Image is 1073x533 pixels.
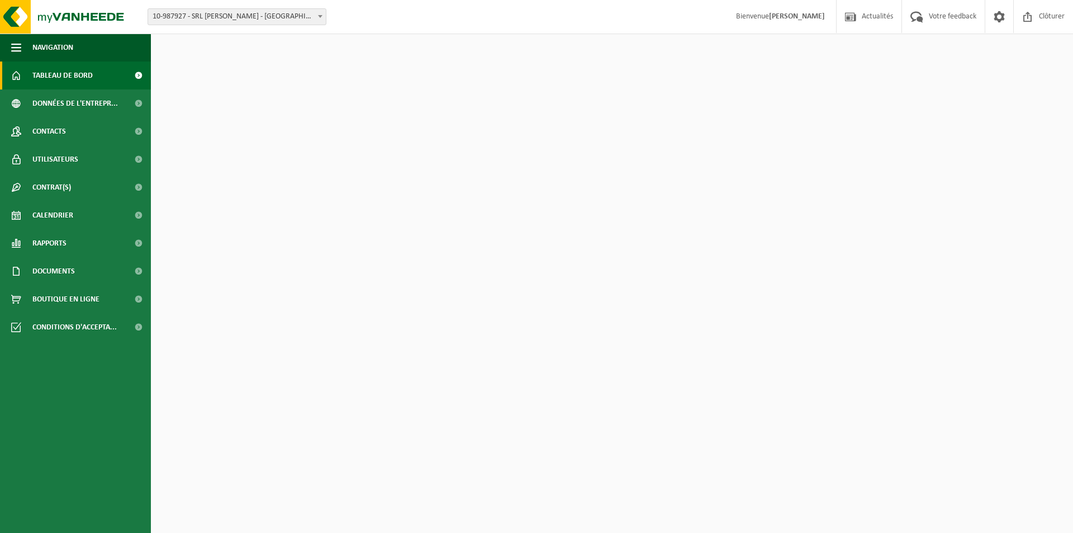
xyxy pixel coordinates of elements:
span: Conditions d'accepta... [32,313,117,341]
span: Utilisateurs [32,145,78,173]
span: Calendrier [32,201,73,229]
span: Documents [32,257,75,285]
span: Tableau de bord [32,62,93,89]
span: 10-987927 - SRL MICHAEL POIDLINS - SELOIGNES [148,8,326,25]
span: Rapports [32,229,67,257]
span: Contrat(s) [32,173,71,201]
span: Données de l'entrepr... [32,89,118,117]
strong: [PERSON_NAME] [769,12,825,21]
span: Contacts [32,117,66,145]
span: 10-987927 - SRL MICHAEL POIDLINS - SELOIGNES [148,9,326,25]
span: Boutique en ligne [32,285,99,313]
span: Navigation [32,34,73,62]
